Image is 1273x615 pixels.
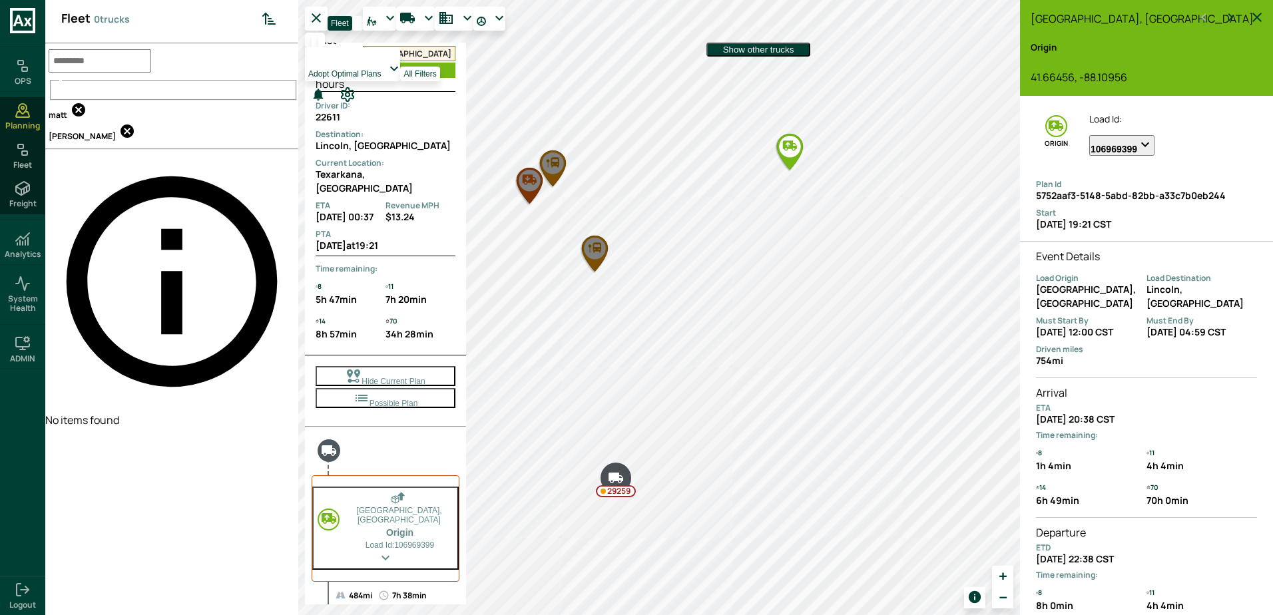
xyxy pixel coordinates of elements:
span: 106969399 [1091,144,1137,154]
div: 8h 0min [1036,598,1146,612]
span: 11 [1149,448,1152,458]
div: [DATE] 00:37 [316,210,385,224]
div: Origin [346,528,453,537]
a: Zoom in [992,566,1013,587]
div: 29259 [596,485,636,497]
span: − [999,589,1007,605]
div: 5752aaf3-5148-5abd-82bb-a33c7b0eb244 [1036,188,1257,202]
span: System Health [3,294,43,313]
button: Sorted by: PTA Ascending [256,5,282,32]
div: Lincoln, [GEOGRAPHIC_DATA] [316,138,451,152]
div: 754 mi [1036,353,1146,367]
button: Driver Status [473,7,505,31]
div: Plan Id [1036,180,1257,188]
a: Zoom out [992,587,1013,608]
div: 5h 47min [316,292,385,306]
div: Arrival [1036,385,1257,401]
div: Time remaining : [316,263,455,275]
div: Current Location: [316,159,455,167]
button: Preferences [334,81,361,108]
label: PTA [316,230,385,238]
div: 34h 28min [385,327,455,341]
svg: Preferences [340,87,356,102]
span: 70 [389,316,393,326]
button: Fleet Type [435,7,473,31]
span: matt [45,108,71,120]
button: All Filters [400,67,439,81]
div: 7h 38min [379,588,427,602]
button: medium [312,33,318,47]
h6: Analytics [5,250,41,259]
span: 14 [319,316,322,326]
div: $13.24 [385,210,455,224]
div: 1h 4min [1036,459,1146,473]
div: 41.66456, -88.10956 [1031,69,1262,85]
span: 11 [1149,588,1152,598]
span: 8 [318,282,320,292]
div: [DATE] 12:00 CST [1036,325,1146,339]
button: low [305,33,312,47]
button: Run Plan Loads [396,7,435,31]
div: [GEOGRAPHIC_DATA], [GEOGRAPHIC_DATA] [346,506,452,524]
button: 106969399 [1089,135,1154,156]
div: Driver: Matthew Adcock [316,110,385,124]
label: Origin [1036,139,1076,147]
div: Must Start By [1036,317,1146,325]
div: Load Destination [1146,274,1257,282]
div: Texarkana, [GEOGRAPHIC_DATA] [316,167,455,195]
div: Fleet [61,11,252,27]
div: 8h 57min [316,327,385,341]
span: Planning [5,121,40,130]
span: [PERSON_NAME] [45,130,119,142]
button: high [318,33,325,47]
div: 484 mi [336,588,372,602]
div: [GEOGRAPHIC_DATA], [GEOGRAPHIC_DATA] [1036,282,1146,310]
span: Fleet [13,160,32,170]
span: 70 [1150,483,1154,493]
span: 0 [94,13,100,25]
button: menu [328,16,352,31]
h6: ADMIN [10,354,35,363]
div: ETD [1036,544,1257,552]
div: Load Id: [1089,112,1257,170]
div: 6h 49min [1036,493,1146,507]
div: [DATE] 19:21 CST [1036,217,1257,231]
span: Adopt Optimal Plans [308,69,381,79]
button: Live load[GEOGRAPHIC_DATA], [GEOGRAPHIC_DATA]OriginLoad Id:106969399 [312,487,459,570]
div: [DATE] 22:38 CST [1036,552,1257,566]
div: Start [1036,209,1257,217]
button: Possible Plan [316,388,455,408]
div: Departure [1036,524,1257,540]
div: Event Details [1036,248,1257,264]
div: 70h 0min [1146,493,1257,507]
span: 11 [388,282,391,292]
span: Freight [9,199,37,208]
div: Load Id: 106969399 [346,540,453,550]
span: 14 [1039,483,1043,493]
div: Destination: [316,130,451,138]
button: Carriers [363,7,396,31]
span: 8 [1038,448,1040,458]
div: 29259 [601,463,631,493]
div: 4h 4min [1146,459,1257,473]
div: Driven miles [1036,345,1146,353]
span: [DATE] at 19:21 [316,238,378,252]
div: [DATE] 20:38 CST [1036,412,1257,426]
span: trucks [94,12,130,27]
div: [PERSON_NAME] [45,123,298,143]
span: Logout [9,600,36,610]
div: 7h 20min [385,292,455,306]
button: Adopt Optimal Plans [305,47,400,81]
div: Time remaining : [1036,569,1257,581]
div: Revenue MPH [385,202,455,210]
div: Lincoln, [GEOGRAPHIC_DATA] [1146,282,1257,310]
button: Hide Current Plan [316,366,455,386]
div: Time remaining : [1036,429,1257,441]
h5: Origin [1031,41,1262,55]
div: utilization selecting [305,31,1013,47]
div: ETA [316,202,385,210]
div: No items found [45,412,298,428]
div: [DATE] 04:59 CST [1146,325,1257,339]
div: ETA [1036,404,1257,412]
div: matt [45,102,298,122]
